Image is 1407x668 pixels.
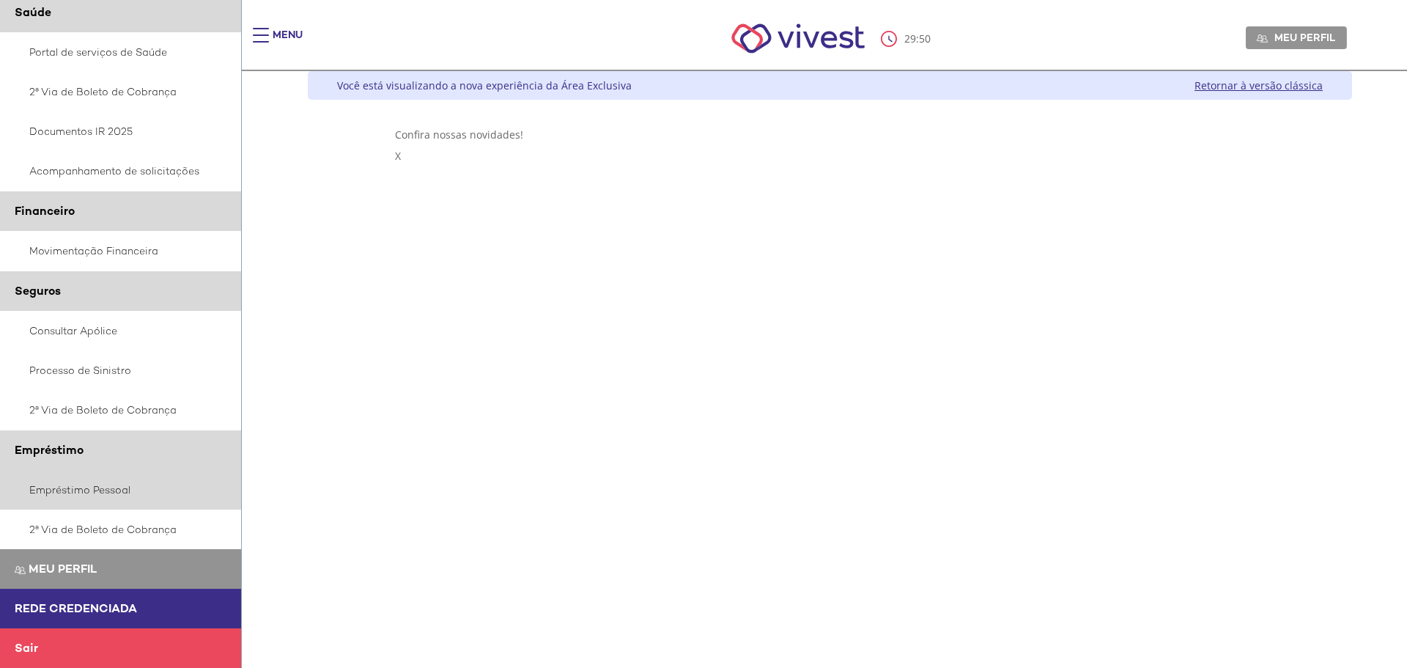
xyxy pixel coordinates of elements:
span: Meu perfil [1274,31,1335,44]
span: X [395,149,401,163]
div: Vivest [297,71,1352,668]
img: Meu perfil [1257,33,1268,44]
span: Empréstimo [15,442,84,458]
a: Meu perfil [1246,26,1347,48]
span: 29 [904,32,916,45]
span: Meu perfil [29,561,97,576]
div: Você está visualizando a nova experiência da Área Exclusiva [337,78,632,92]
a: Retornar à versão clássica [1194,78,1323,92]
img: Vivest [715,7,882,70]
img: Meu perfil [15,565,26,576]
div: Menu [273,28,303,57]
span: Financeiro [15,203,75,219]
span: Sair [15,640,38,656]
span: Rede Credenciada [15,601,137,616]
span: Seguros [15,283,61,298]
div: : [881,31,934,47]
span: Saúde [15,4,51,20]
span: 50 [919,32,931,45]
div: Confira nossas novidades! [395,128,1266,142]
